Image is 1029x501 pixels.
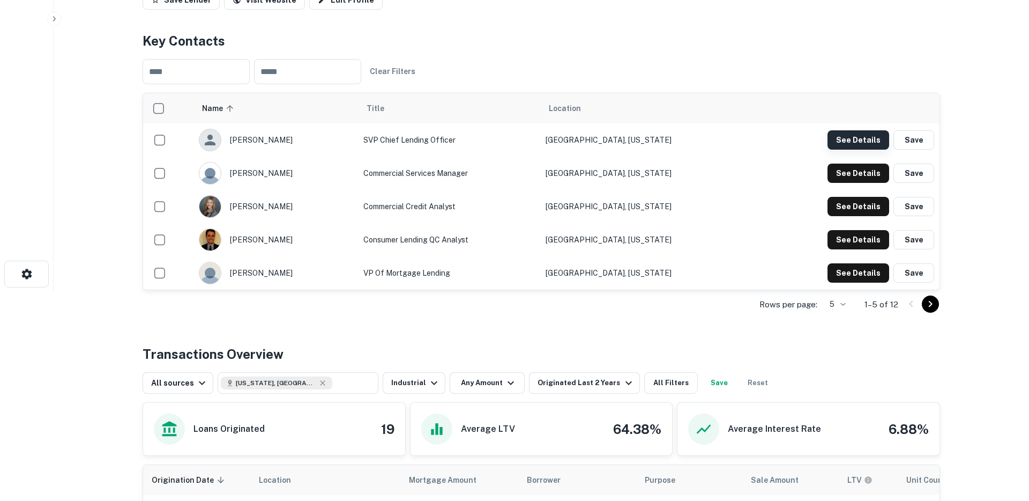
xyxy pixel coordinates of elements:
[827,164,889,183] button: See Details
[636,465,742,495] th: Purpose
[893,263,934,283] button: Save
[898,465,1016,495] th: Unit Count
[199,162,353,185] div: [PERSON_NAME]
[847,474,873,486] div: LTVs displayed on the website are for informational purposes only and may be reported incorrectly...
[400,465,518,495] th: Mortgage Amount
[644,372,698,394] button: All Filters
[236,378,316,388] span: [US_STATE], [GEOGRAPHIC_DATA]
[540,190,755,223] td: [GEOGRAPHIC_DATA], [US_STATE]
[383,372,445,394] button: Industrial
[193,423,265,436] h6: Loans Originated
[741,372,775,394] button: Reset
[549,102,581,115] span: Location
[864,298,898,311] p: 1–5 of 12
[199,229,221,251] img: 1516829389467
[143,465,250,495] th: Origination Date
[143,31,940,50] h4: Key Contacts
[143,372,213,394] button: All sources
[847,474,886,486] span: LTVs displayed on the website are for informational purposes only and may be reported incorrectly...
[358,223,540,256] td: Consumer Lending QC Analyst
[199,229,353,251] div: [PERSON_NAME]
[202,102,237,115] span: Name
[461,423,515,436] h6: Average LTV
[540,123,755,157] td: [GEOGRAPHIC_DATA], [US_STATE]
[199,262,353,284] div: [PERSON_NAME]
[143,344,284,364] h4: Transactions Overview
[527,474,561,487] span: Borrower
[975,415,1029,467] iframe: Chat Widget
[645,474,689,487] span: Purpose
[751,474,812,487] span: Sale Amount
[540,223,755,256] td: [GEOGRAPHIC_DATA], [US_STATE]
[367,102,398,115] span: Title
[518,465,636,495] th: Borrower
[893,197,934,216] button: Save
[143,93,939,290] div: scrollable content
[540,157,755,190] td: [GEOGRAPHIC_DATA], [US_STATE]
[922,296,939,313] button: Go to next page
[538,377,635,389] div: Originated Last 2 Years
[827,130,889,150] button: See Details
[847,474,862,486] h6: LTV
[893,164,934,183] button: Save
[728,423,821,436] h6: Average Interest Rate
[822,297,847,312] div: 5
[358,256,540,290] td: VP of Mortgage Lending
[529,372,639,394] button: Originated Last 2 Years
[702,372,736,394] button: Save your search to get updates of matches that match your search criteria.
[759,298,817,311] p: Rows per page:
[152,474,228,487] span: Origination Date
[250,465,400,495] th: Location
[358,157,540,190] td: Commercial Services Manager
[259,474,305,487] span: Location
[540,256,755,290] td: [GEOGRAPHIC_DATA], [US_STATE]
[540,93,755,123] th: Location
[906,474,960,487] span: Unit Count
[199,129,353,151] div: [PERSON_NAME]
[366,62,420,81] button: Clear Filters
[199,262,221,284] img: 244xhbkr7g40x6bsu4gi6q4ry
[839,465,898,495] th: LTVs displayed on the website are for informational purposes only and may be reported incorrectly...
[151,377,208,389] div: All sources
[827,263,889,283] button: See Details
[358,93,540,123] th: Title
[358,123,540,157] td: SVP Chief Lending Officer
[199,195,353,218] div: [PERSON_NAME]
[409,474,490,487] span: Mortgage Amount
[893,230,934,249] button: Save
[827,230,889,249] button: See Details
[827,197,889,216] button: See Details
[199,196,221,217] img: 1690289194935
[613,419,661,439] h4: 64.38%
[889,419,929,439] h4: 6.88%
[450,372,525,394] button: Any Amount
[742,465,839,495] th: Sale Amount
[193,93,358,123] th: Name
[893,130,934,150] button: Save
[381,419,394,439] h4: 19
[358,190,540,223] td: Commercial Credit Analyst
[199,163,221,184] img: 9c8pery4andzj6ohjkjp54ma2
